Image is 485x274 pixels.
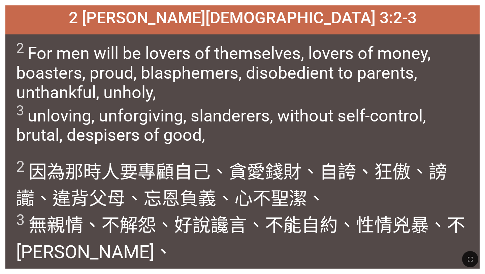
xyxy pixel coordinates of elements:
span: 因為 [16,157,468,264]
wg786: 、好說讒言 [16,215,465,263]
wg5244: 、謗讟 [16,161,465,263]
wg444: 要 [16,161,465,263]
sup: 3 [16,211,25,229]
wg1118: 、忘恩負義 [16,188,465,263]
sup: 2 [16,40,24,56]
wg2071: 專顧自己 [16,161,465,263]
wg5366: 、自誇 [16,161,465,263]
span: For men will be lovers of themselves, lovers of money, boasters, proud, blasphemers, disobedient ... [16,40,468,145]
wg462: 、 無親情 [16,188,465,263]
wg989: 、違背 [16,188,465,263]
wg5367: 、貪愛錢財 [16,161,465,263]
sup: 2 [16,158,25,175]
wg1063: 那時人 [16,161,465,263]
span: 2 [PERSON_NAME][DEMOGRAPHIC_DATA] 3:2-3 [69,8,417,27]
wg545: 父母 [16,188,465,263]
wg884: 、心不聖潔 [16,188,465,263]
wg794: 、不解怨 [16,215,465,263]
wg865: 、 [154,241,172,263]
wg213: 、狂傲 [16,161,465,263]
sup: 3 [16,102,24,119]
